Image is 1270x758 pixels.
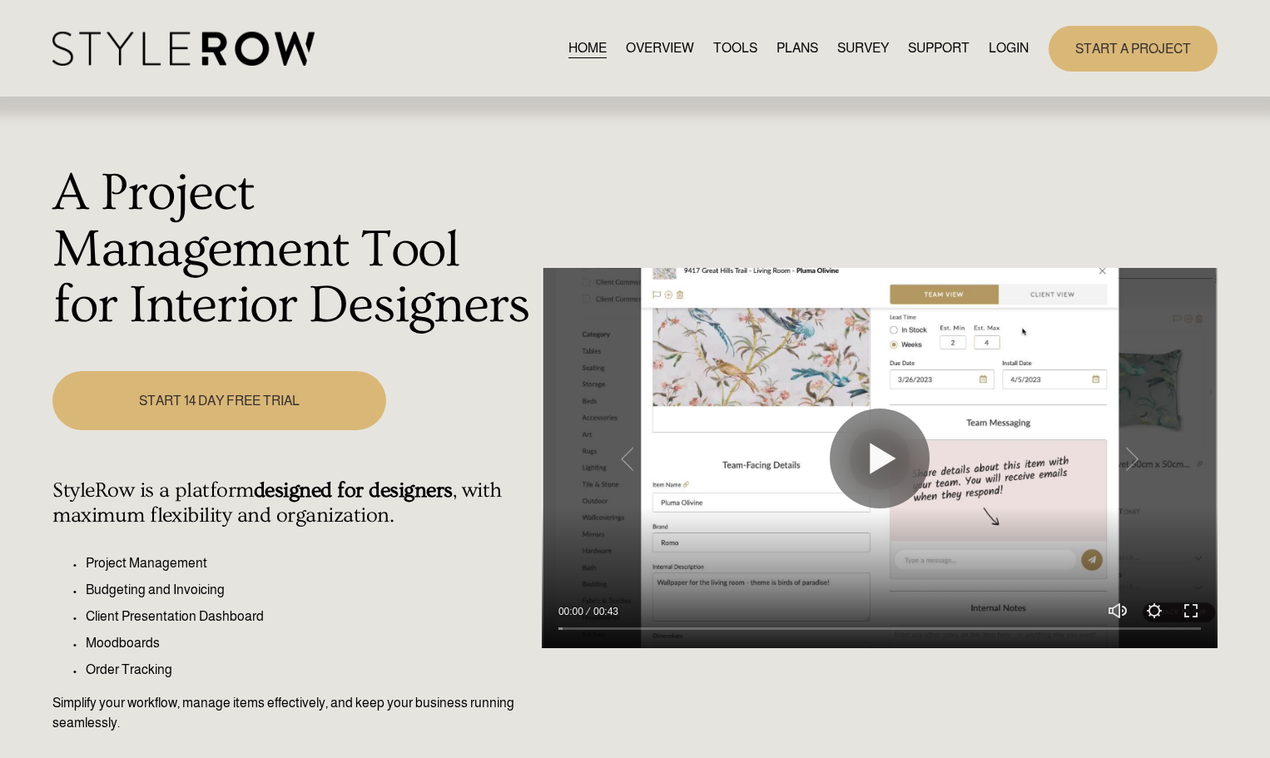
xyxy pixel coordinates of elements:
[558,603,588,620] div: Current time
[52,693,533,733] p: Simplify your workflow, manage items effectively, and keep your business running seamlessly.
[86,580,533,600] p: Budgeting and Invoicing
[588,603,623,620] div: Duration
[52,478,533,528] h4: StyleRow is a platform , with maximum flexibility and organization.
[989,37,1029,60] a: LOGIN
[86,607,533,627] p: Client Presentation Dashboard
[713,37,757,60] a: TOOLS
[52,371,385,430] a: START 14 DAY FREE TRIAL
[1049,26,1218,72] a: START A PROJECT
[558,623,1201,635] input: Seek
[86,633,533,653] p: Moodboards
[254,478,453,503] strong: designed for designers
[908,38,970,58] span: SUPPORT
[52,32,315,66] img: StyleRow
[52,166,533,334] h1: A Project Management Tool for Interior Designers
[568,37,607,60] a: HOME
[86,553,533,573] p: Project Management
[837,37,889,60] a: SURVEY
[86,660,533,680] p: Order Tracking
[830,409,930,508] button: Play
[626,37,694,60] a: OVERVIEW
[776,37,818,60] a: PLANS
[908,37,970,60] a: folder dropdown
